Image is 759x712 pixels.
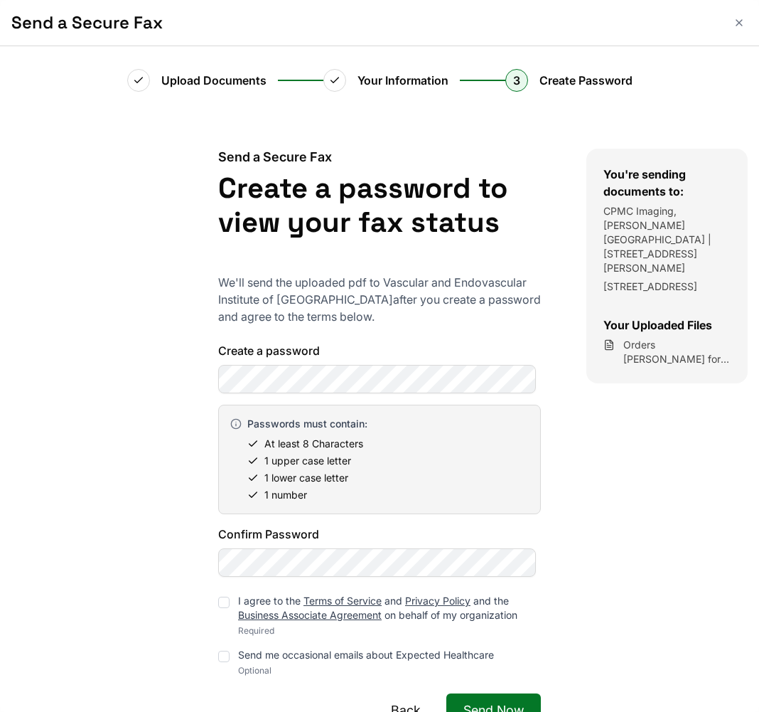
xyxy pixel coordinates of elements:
[11,11,719,34] h1: Send a Secure Fax
[247,417,367,431] span: Passwords must contain:
[264,437,363,451] span: At least 8 Characters
[603,204,731,275] p: CPMC Imaging, [PERSON_NAME][GEOGRAPHIC_DATA] | [STREET_ADDRESS][PERSON_NAME]
[218,526,541,543] label: Confirm Password
[603,317,731,334] h3: Your Uploaded Files
[405,595,470,607] a: Privacy Policy
[603,280,731,294] p: [STREET_ADDRESS]
[161,72,267,89] span: Upload Documents
[505,69,528,92] div: 3
[264,471,348,485] span: 1 lower case letter
[238,609,382,621] a: Business Associate Agreement
[603,166,731,200] h3: You're sending documents to:
[218,149,541,166] h2: Send a Secure Fax
[264,488,307,502] span: 1 number
[218,342,541,359] label: Create a password
[218,274,541,325] p: We'll send the uploaded pdf to Vascular and Endovascular Institute of [GEOGRAPHIC_DATA] after you...
[264,454,351,468] span: 1 upper case letter
[623,338,731,366] span: Orders C. Melas Kyriazi for 8-20-25.pdf
[357,72,448,89] span: Your Information
[731,14,748,31] button: Close
[539,72,632,89] span: Create Password
[238,595,517,621] label: I agree to the and and the on behalf of my organization
[238,665,494,676] div: Optional
[238,649,494,661] label: Send me occasional emails about Expected Healthcare
[238,625,541,637] div: Required
[303,595,382,607] a: Terms of Service
[218,171,541,240] h1: Create a password to view your fax status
